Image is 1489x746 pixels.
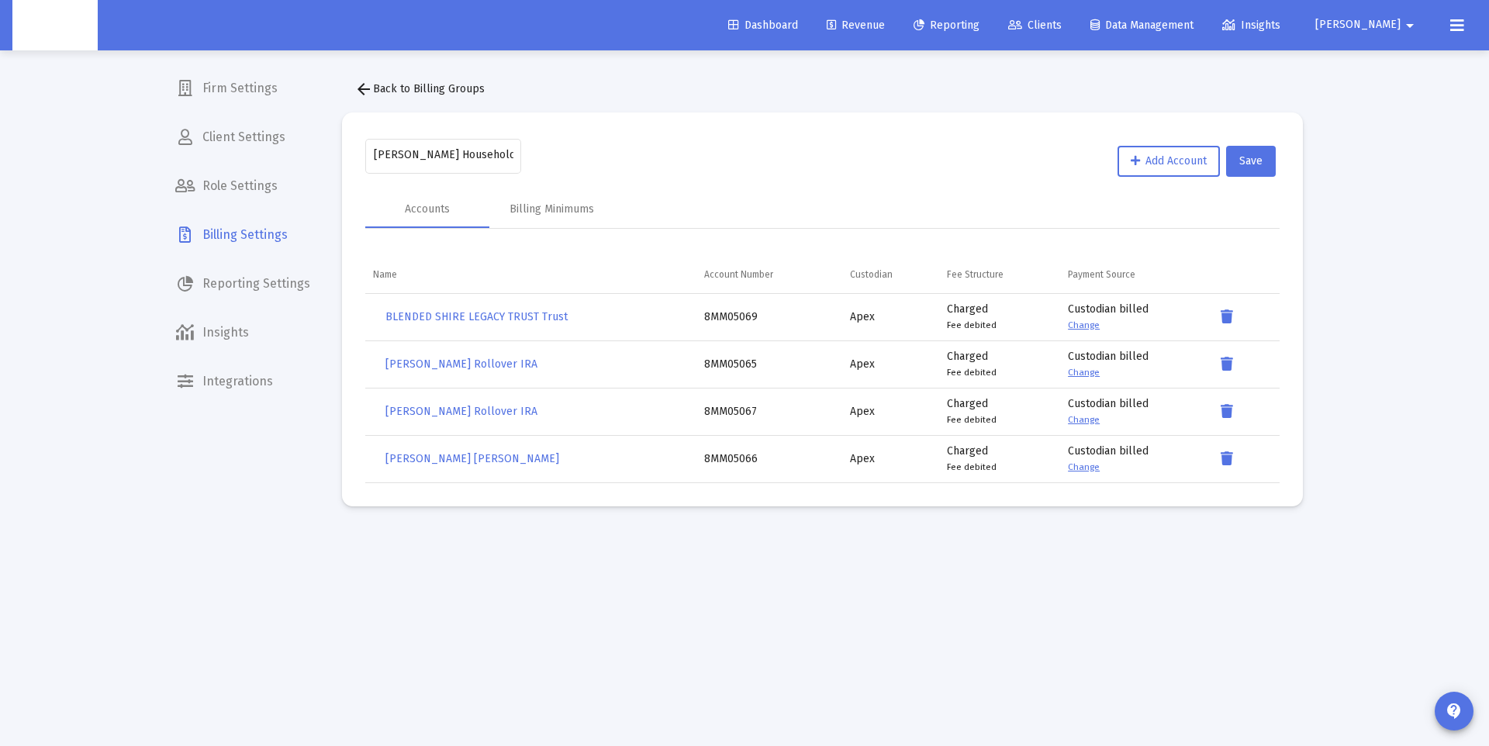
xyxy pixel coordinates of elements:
[814,10,897,41] a: Revenue
[1090,19,1194,32] span: Data Management
[914,19,979,32] span: Reporting
[704,268,773,281] div: Account Number
[163,314,323,351] a: Insights
[704,357,834,372] div: 8MM05065
[947,396,1052,427] div: Charged
[24,10,86,41] img: Dashboard
[163,265,323,302] a: Reporting Settings
[163,216,323,254] a: Billing Settings
[1068,349,1196,380] div: Custodian billed
[947,268,1004,281] div: Fee Structure
[947,461,997,472] small: Fee debited
[704,404,834,420] div: 8MM05067
[827,19,885,32] span: Revenue
[1315,19,1401,32] span: [PERSON_NAME]
[1204,256,1280,293] td: Column
[850,309,931,325] div: Apex
[696,256,842,293] td: Column Account Number
[1068,367,1100,378] a: Change
[850,268,893,281] div: Custodian
[947,349,1052,380] div: Charged
[1401,10,1419,41] mat-icon: arrow_drop_down
[1068,319,1100,330] a: Change
[728,19,798,32] span: Dashboard
[947,302,1052,333] div: Charged
[1118,146,1220,177] button: Add Account
[385,310,568,323] span: BLENDED SHIRE LEGACY TRUST Trust
[1210,10,1293,41] a: Insights
[365,256,696,293] td: Column Name
[1008,19,1062,32] span: Clients
[1068,302,1196,333] div: Custodian billed
[1068,461,1100,472] a: Change
[373,396,550,427] button: [PERSON_NAME] Rollover IRA
[1068,414,1100,425] a: Change
[1297,9,1438,40] button: [PERSON_NAME]
[385,357,537,371] span: [PERSON_NAME] Rollover IRA
[850,404,931,420] div: Apex
[939,256,1060,293] td: Column Fee Structure
[947,444,1052,475] div: Charged
[716,10,810,41] a: Dashboard
[354,80,373,98] mat-icon: arrow_back
[1068,396,1196,427] div: Custodian billed
[385,405,537,418] span: [PERSON_NAME] Rollover IRA
[1445,702,1463,720] mat-icon: contact_support
[510,202,594,217] div: Billing Minimums
[1131,154,1207,168] span: Add Account
[901,10,992,41] a: Reporting
[385,452,559,465] span: [PERSON_NAME] [PERSON_NAME]
[373,268,397,281] div: Name
[842,256,939,293] td: Column Custodian
[1222,19,1280,32] span: Insights
[373,444,572,475] button: [PERSON_NAME] [PERSON_NAME]
[1226,146,1276,177] button: Save
[373,302,580,333] button: BLENDED SHIRE LEGACY TRUST Trust
[704,451,834,467] div: 8MM05066
[365,256,1280,483] div: Data grid
[850,357,931,372] div: Apex
[704,309,834,325] div: 8MM05069
[850,451,931,467] div: Apex
[947,319,997,330] small: Fee debited
[1068,444,1196,475] div: Custodian billed
[163,70,323,107] a: Firm Settings
[354,82,485,95] span: Back to Billing Groups
[1068,268,1135,281] div: Payment Source
[996,10,1074,41] a: Clients
[947,414,997,425] small: Fee debited
[163,119,323,156] a: Client Settings
[163,363,323,400] a: Integrations
[342,74,497,105] button: Back to Billing Groups
[373,349,550,380] button: [PERSON_NAME] Rollover IRA
[947,367,997,378] small: Fee debited
[163,168,323,205] a: Role Settings
[1060,256,1204,293] td: Column Payment Source
[405,202,450,217] div: Accounts
[1078,10,1206,41] a: Data Management
[1239,154,1263,168] span: Save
